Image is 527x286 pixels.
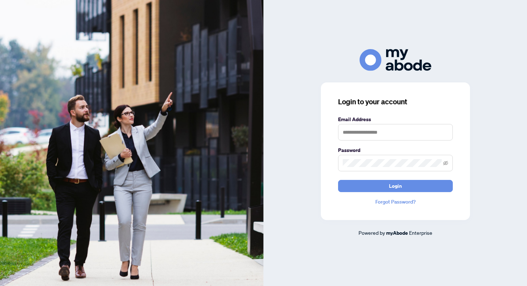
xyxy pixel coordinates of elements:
[338,115,453,123] label: Email Address
[386,229,408,237] a: myAbode
[338,198,453,206] a: Forgot Password?
[338,146,453,154] label: Password
[389,180,402,192] span: Login
[338,180,453,192] button: Login
[443,161,448,166] span: eye-invisible
[409,229,432,236] span: Enterprise
[360,49,431,71] img: ma-logo
[359,229,385,236] span: Powered by
[338,97,453,107] h3: Login to your account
